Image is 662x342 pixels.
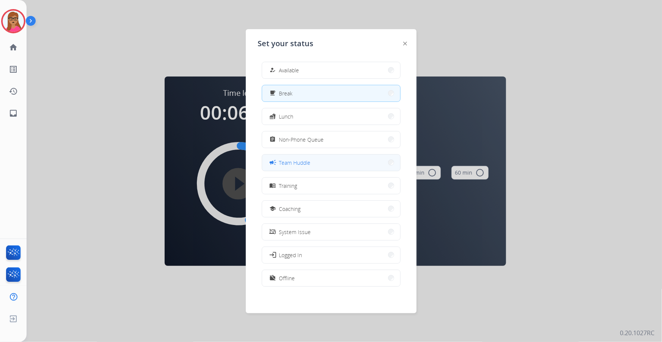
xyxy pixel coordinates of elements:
[279,136,324,144] span: Non-Phone Queue
[262,85,400,102] button: Break
[269,275,276,281] mat-icon: work_off
[9,43,18,52] mat-icon: home
[262,270,400,286] button: Offline
[262,224,400,240] button: System Issue
[262,247,400,263] button: Logged In
[279,112,294,120] span: Lunch
[262,108,400,125] button: Lunch
[279,274,295,282] span: Offline
[279,228,311,236] span: System Issue
[258,38,314,49] span: Set your status
[269,136,276,143] mat-icon: assignment
[269,183,276,189] mat-icon: menu_book
[279,205,301,213] span: Coaching
[262,62,400,78] button: Available
[262,155,400,171] button: Team Huddle
[9,87,18,96] mat-icon: history
[279,66,299,74] span: Available
[3,11,24,32] img: avatar
[9,65,18,74] mat-icon: list_alt
[269,159,276,166] mat-icon: campaign
[269,251,276,259] mat-icon: login
[269,206,276,212] mat-icon: school
[262,178,400,194] button: Training
[620,328,654,337] p: 0.20.1027RC
[279,159,311,167] span: Team Huddle
[279,89,293,97] span: Break
[269,67,276,73] mat-icon: how_to_reg
[269,90,276,97] mat-icon: free_breakfast
[279,182,297,190] span: Training
[269,113,276,120] mat-icon: fastfood
[269,229,276,235] mat-icon: phonelink_off
[403,42,407,45] img: close-button
[262,131,400,148] button: Non-Phone Queue
[262,201,400,217] button: Coaching
[9,109,18,118] mat-icon: inbox
[279,251,302,259] span: Logged In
